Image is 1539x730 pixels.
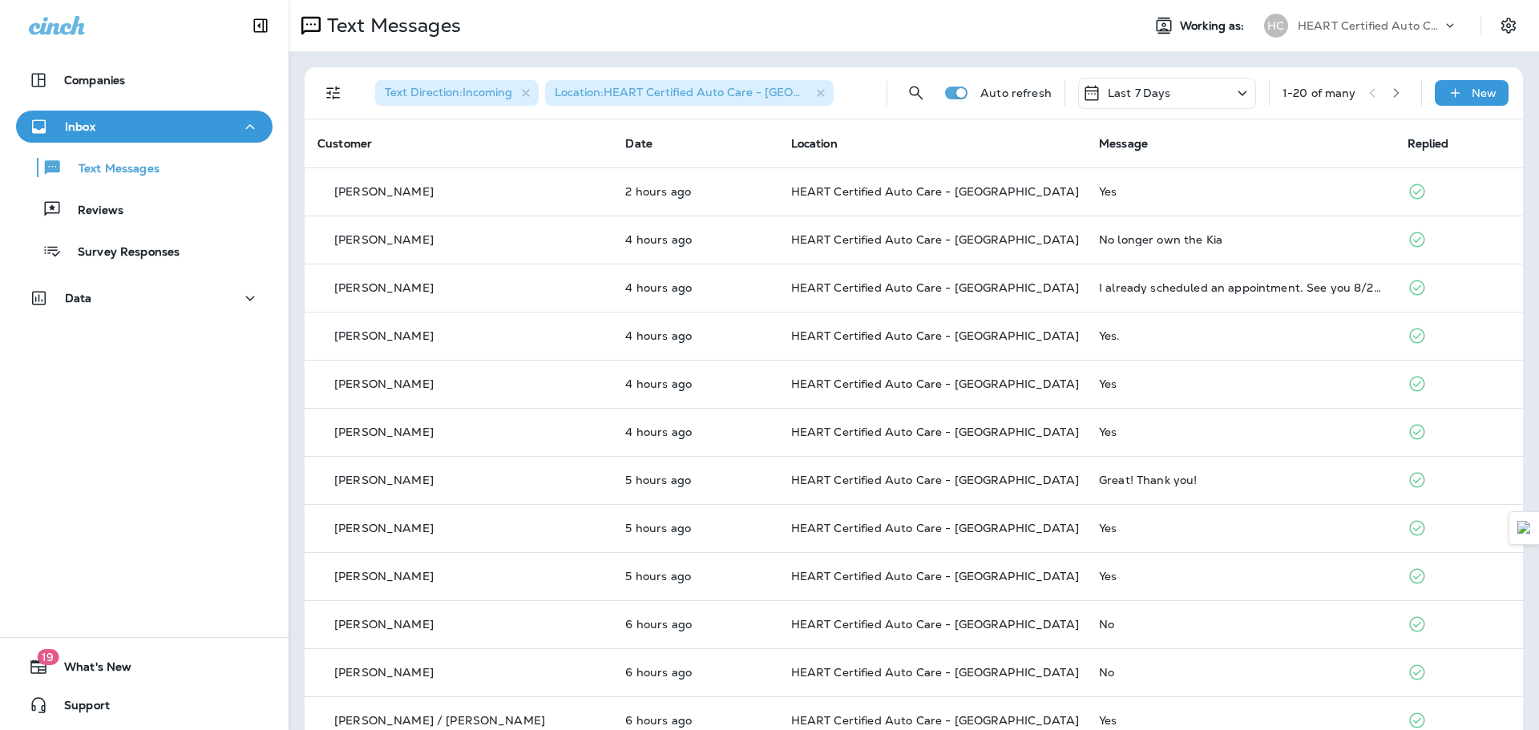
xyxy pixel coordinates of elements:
[334,666,434,679] p: [PERSON_NAME]
[625,136,652,151] span: Date
[64,74,125,87] p: Companies
[16,651,273,683] button: 19What's New
[16,689,273,721] button: Support
[1099,425,1381,438] div: Yes
[555,85,887,99] span: Location : HEART Certified Auto Care - [GEOGRAPHIC_DATA]
[16,234,273,268] button: Survey Responses
[791,377,1079,391] span: HEART Certified Auto Care - [GEOGRAPHIC_DATA]
[321,14,461,38] p: Text Messages
[625,570,765,583] p: Aug 14, 2025 09:14 AM
[1298,19,1442,32] p: HEART Certified Auto Care
[63,162,160,177] p: Text Messages
[16,64,273,96] button: Companies
[48,699,110,718] span: Support
[48,660,131,680] span: What's New
[317,77,349,109] button: Filters
[625,666,765,679] p: Aug 14, 2025 09:06 AM
[1099,281,1381,294] div: I already scheduled an appointment. See you 8/21.
[16,151,273,184] button: Text Messages
[334,425,434,438] p: [PERSON_NAME]
[1282,87,1356,99] div: 1 - 20 of many
[791,713,1079,728] span: HEART Certified Auto Care - [GEOGRAPHIC_DATA]
[1108,87,1171,99] p: Last 7 Days
[1472,87,1497,99] p: New
[1099,618,1381,631] div: No
[1408,136,1449,151] span: Replied
[791,329,1079,343] span: HEART Certified Auto Care - [GEOGRAPHIC_DATA]
[334,714,545,727] p: [PERSON_NAME] / [PERSON_NAME]
[16,192,273,226] button: Reviews
[1099,136,1148,151] span: Message
[334,281,434,294] p: [PERSON_NAME]
[900,77,932,109] button: Search Messages
[334,618,434,631] p: [PERSON_NAME]
[625,281,765,294] p: Aug 14, 2025 10:43 AM
[1099,714,1381,727] div: Yes
[1099,570,1381,583] div: Yes
[625,185,765,198] p: Aug 14, 2025 12:14 PM
[16,111,273,143] button: Inbox
[1099,377,1381,390] div: Yes
[238,10,283,42] button: Collapse Sidebar
[625,329,765,342] p: Aug 14, 2025 10:33 AM
[1099,666,1381,679] div: No
[334,570,434,583] p: [PERSON_NAME]
[625,474,765,486] p: Aug 14, 2025 09:56 AM
[334,233,434,246] p: [PERSON_NAME]
[791,521,1079,535] span: HEART Certified Auto Care - [GEOGRAPHIC_DATA]
[65,292,92,305] p: Data
[625,377,765,390] p: Aug 14, 2025 10:21 AM
[791,569,1079,583] span: HEART Certified Auto Care - [GEOGRAPHIC_DATA]
[1099,233,1381,246] div: No longer own the Kia
[791,136,838,151] span: Location
[334,185,434,198] p: [PERSON_NAME]
[385,85,512,99] span: Text Direction : Incoming
[625,233,765,246] p: Aug 14, 2025 10:48 AM
[334,522,434,534] p: [PERSON_NAME]
[65,120,95,133] p: Inbox
[1099,329,1381,342] div: Yes.
[375,80,539,106] div: Text Direction:Incoming
[625,425,765,438] p: Aug 14, 2025 10:11 AM
[334,329,434,342] p: [PERSON_NAME]
[791,617,1079,631] span: HEART Certified Auto Care - [GEOGRAPHIC_DATA]
[1264,14,1288,38] div: HC
[334,474,434,486] p: [PERSON_NAME]
[1099,185,1381,198] div: Yes
[62,204,123,219] p: Reviews
[791,184,1079,199] span: HEART Certified Auto Care - [GEOGRAPHIC_DATA]
[625,714,765,727] p: Aug 14, 2025 09:06 AM
[1517,521,1532,535] img: Detect Auto
[791,232,1079,247] span: HEART Certified Auto Care - [GEOGRAPHIC_DATA]
[791,425,1079,439] span: HEART Certified Auto Care - [GEOGRAPHIC_DATA]
[37,649,59,665] span: 19
[791,280,1079,295] span: HEART Certified Auto Care - [GEOGRAPHIC_DATA]
[791,473,1079,487] span: HEART Certified Auto Care - [GEOGRAPHIC_DATA]
[980,87,1052,99] p: Auto refresh
[1099,474,1381,486] div: Great! Thank you!
[625,522,765,534] p: Aug 14, 2025 09:41 AM
[545,80,834,106] div: Location:HEART Certified Auto Care - [GEOGRAPHIC_DATA]
[16,282,273,314] button: Data
[317,136,372,151] span: Customer
[334,377,434,390] p: [PERSON_NAME]
[1180,19,1248,33] span: Working as:
[1494,11,1523,40] button: Settings
[1099,522,1381,534] div: Yes
[62,245,180,260] p: Survey Responses
[625,618,765,631] p: Aug 14, 2025 09:09 AM
[791,665,1079,680] span: HEART Certified Auto Care - [GEOGRAPHIC_DATA]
